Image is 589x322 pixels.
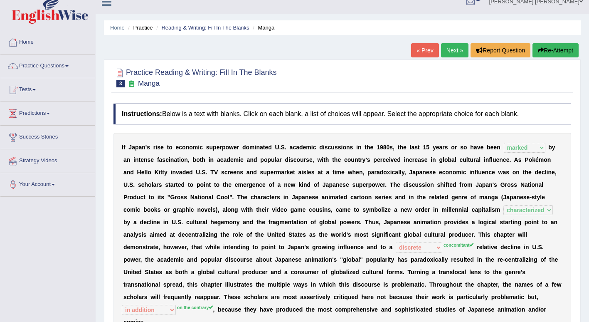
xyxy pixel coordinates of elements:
[503,156,506,163] b: c
[463,144,467,151] b: o
[0,173,95,194] a: Your Account
[285,156,288,163] b: d
[284,169,286,176] b: r
[200,144,203,151] b: c
[176,169,179,176] b: v
[179,169,182,176] b: a
[267,169,271,176] b: p
[122,110,162,117] b: Instructions:
[177,156,179,163] b: t
[423,144,426,151] b: 1
[394,156,397,163] b: e
[288,156,290,163] b: i
[164,169,168,176] b: y
[256,144,260,151] b: n
[367,156,370,163] b: s
[182,169,186,176] b: d
[544,156,547,163] b: o
[306,156,309,163] b: s
[311,144,313,151] b: i
[490,144,494,151] b: e
[325,144,328,151] b: s
[393,144,394,151] b: ,
[529,156,532,163] b: o
[229,144,234,151] b: w
[148,156,151,163] b: s
[237,169,240,176] b: n
[228,169,230,176] b: r
[509,156,511,163] b: .
[133,156,135,163] b: i
[351,156,355,163] b: u
[209,144,213,151] b: u
[267,156,271,163] b: p
[222,144,226,151] b: p
[172,169,176,176] b: n
[239,156,240,163] b: i
[123,156,127,163] b: a
[122,144,123,151] b: I
[227,156,230,163] b: d
[405,156,409,163] b: n
[412,156,414,163] b: r
[196,156,200,163] b: o
[377,156,380,163] b: e
[455,156,456,163] b: l
[196,169,200,176] b: U
[525,156,528,163] b: P
[439,156,443,163] b: g
[335,144,338,151] b: s
[380,156,382,163] b: r
[444,156,448,163] b: o
[404,156,406,163] b: i
[213,144,217,151] b: p
[162,156,165,163] b: s
[200,156,202,163] b: t
[217,144,220,151] b: e
[365,144,367,151] b: t
[319,144,323,151] b: d
[254,156,257,163] b: d
[293,144,296,151] b: c
[140,156,144,163] b: e
[411,144,414,151] b: a
[391,156,394,163] b: v
[270,169,274,176] b: e
[234,156,239,163] b: m
[532,43,579,57] button: Re-Attempt
[489,156,491,163] b: f
[350,144,353,151] b: s
[387,144,390,151] b: 0
[358,156,360,163] b: t
[451,144,455,151] b: o
[298,169,301,176] b: a
[214,169,218,176] b: V
[179,144,182,151] b: c
[182,144,186,151] b: o
[506,156,510,163] b: e
[276,169,281,176] b: m
[414,156,418,163] b: e
[155,144,157,151] b: i
[0,78,95,99] a: Tests
[347,156,351,163] b: o
[518,156,522,163] b: s
[250,156,254,163] b: n
[479,156,481,163] b: l
[322,156,323,163] b: i
[0,126,95,146] a: Success Stories
[157,144,160,151] b: s
[253,169,257,176] b: d
[460,144,463,151] b: s
[250,169,254,176] b: n
[424,156,428,163] b: e
[169,144,173,151] b: o
[442,144,444,151] b: r
[186,144,190,151] b: n
[460,156,463,163] b: c
[230,169,233,176] b: e
[496,156,499,163] b: e
[153,144,155,151] b: r
[290,169,293,176] b: e
[141,169,145,176] b: e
